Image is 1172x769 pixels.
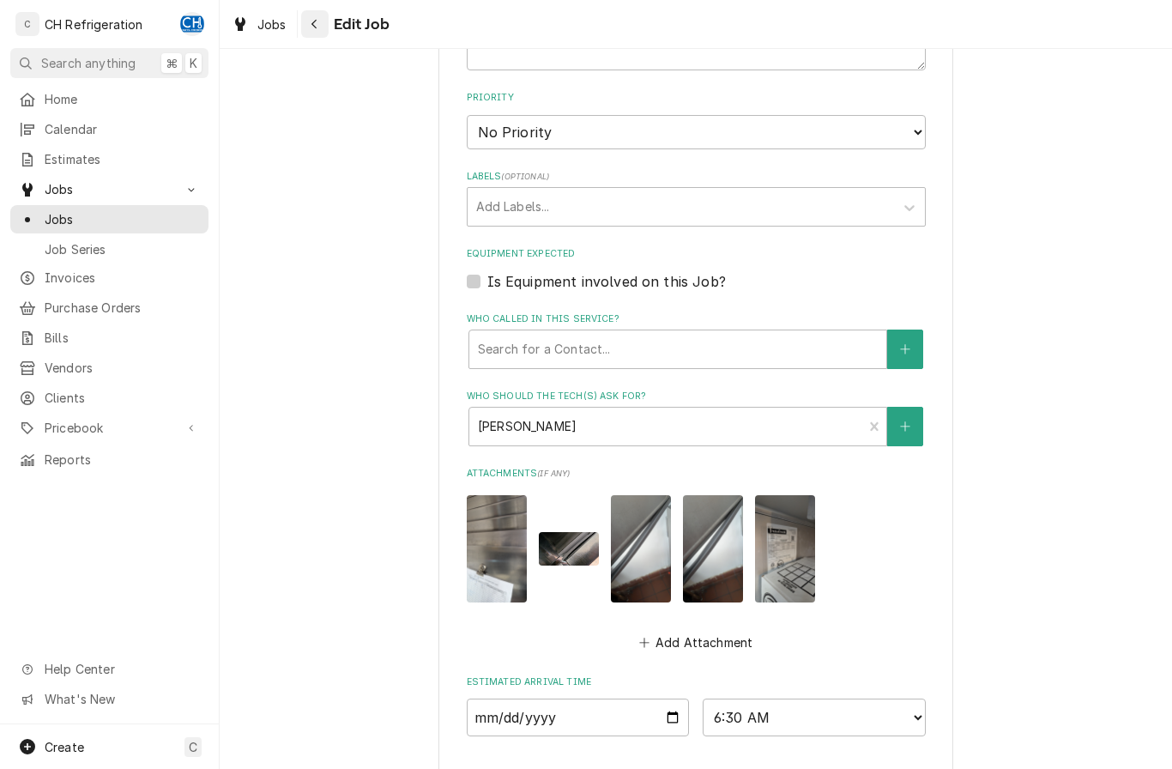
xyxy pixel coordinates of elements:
span: Job Series [45,240,200,258]
label: Equipment Expected [467,247,926,261]
label: Estimated Arrival Time [467,675,926,689]
svg: Create New Contact [900,343,910,355]
div: CH [180,12,204,36]
div: C [15,12,39,36]
button: Search anything⌘K [10,48,208,78]
span: What's New [45,690,198,708]
span: Jobs [45,180,174,198]
span: ⌘ [166,54,178,72]
div: CH Refrigeration [45,15,143,33]
span: Clients [45,389,200,407]
span: Jobs [257,15,287,33]
label: Is Equipment involved on this Job? [487,271,726,292]
label: Who should the tech(s) ask for? [467,390,926,403]
input: Date [467,699,690,736]
span: Help Center [45,660,198,678]
img: M62JrpS9QvyvR80TIHZv [539,532,599,566]
a: Go to Help Center [10,655,208,683]
label: Labels [467,170,926,184]
a: Jobs [10,205,208,233]
button: Add Attachment [636,630,756,654]
div: Who called in this service? [467,312,926,368]
span: Home [45,90,200,108]
label: Priority [467,91,926,105]
a: Go to Pricebook [10,414,208,442]
a: Home [10,85,208,113]
span: Estimates [45,150,200,168]
span: K [190,54,197,72]
a: Jobs [225,10,293,39]
a: Bills [10,324,208,352]
button: Create New Contact [887,407,923,446]
button: Create New Contact [887,330,923,369]
span: Pricebook [45,419,174,437]
span: Calendar [45,120,200,138]
a: Invoices [10,263,208,292]
img: 9RRTx2aTROGPQ5HcNxHS [611,495,671,602]
span: ( if any ) [537,469,570,478]
span: Vendors [45,359,200,377]
a: Go to What's New [10,685,208,713]
a: Reports [10,445,208,474]
span: Search anything [41,54,136,72]
label: Attachments [467,467,926,481]
svg: Create New Contact [900,421,910,433]
div: Estimated Arrival Time [467,675,926,736]
a: Calendar [10,115,208,143]
div: Labels [467,170,926,226]
a: Go to Jobs [10,175,208,203]
img: HIfI3VzaQ6yiP8qWy63R [683,495,743,602]
span: Create [45,740,84,754]
div: Equipment Expected [467,247,926,291]
div: Who should the tech(s) ask for? [467,390,926,445]
span: C [189,738,197,756]
span: Invoices [45,269,200,287]
img: 1d4MkRTCTpqCugHc37qJ [467,495,527,602]
span: Bills [45,329,200,347]
span: ( optional ) [501,172,549,181]
a: Vendors [10,354,208,382]
select: Time Select [703,699,926,736]
button: Navigate back [301,10,329,38]
img: lgvcmxU7RpeIahlPrAdm [755,495,815,602]
span: Edit Job [329,13,390,36]
a: Job Series [10,235,208,263]
a: Clients [10,384,208,412]
div: Chris Hiraga's Avatar [180,12,204,36]
a: Estimates [10,145,208,173]
div: Attachments [467,467,926,654]
label: Who called in this service? [467,312,926,326]
span: Purchase Orders [45,299,200,317]
span: Reports [45,451,200,469]
a: Purchase Orders [10,294,208,322]
div: Priority [467,91,926,148]
span: Jobs [45,210,200,228]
